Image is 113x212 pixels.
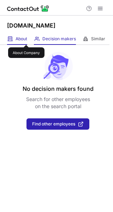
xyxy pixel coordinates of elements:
span: Similar [91,36,105,42]
img: No leads found [43,52,73,80]
span: Decision makers [42,36,76,42]
button: Find other employees [26,118,89,130]
span: Find other employees [32,122,75,126]
p: Search for other employees on the search portal [26,96,90,110]
header: No decision makers found [23,84,94,93]
span: About [16,36,27,42]
h1: [DOMAIN_NAME] [7,21,55,30]
img: ContactOut v5.3.10 [7,4,49,13]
